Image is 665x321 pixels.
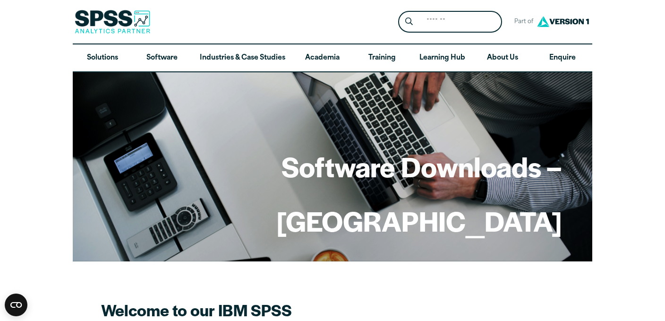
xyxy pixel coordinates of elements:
form: Site Header Search Form [398,11,502,33]
a: Software [132,44,192,72]
a: Industries & Case Studies [192,44,293,72]
svg: Search magnifying glass icon [405,17,413,26]
a: Solutions [73,44,132,72]
img: SPSS Analytics Partner [75,10,150,34]
a: Learning Hub [412,44,473,72]
img: Version1 Logo [535,13,591,30]
button: Open CMP widget [5,294,27,316]
a: Enquire [533,44,592,72]
a: About Us [473,44,532,72]
a: Training [352,44,412,72]
h1: Software Downloads – [276,148,562,185]
span: Part of [510,15,535,29]
nav: Desktop version of site main menu [73,44,592,72]
button: Search magnifying glass icon [401,13,418,31]
h1: [GEOGRAPHIC_DATA] [276,202,562,239]
a: Academia [293,44,352,72]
